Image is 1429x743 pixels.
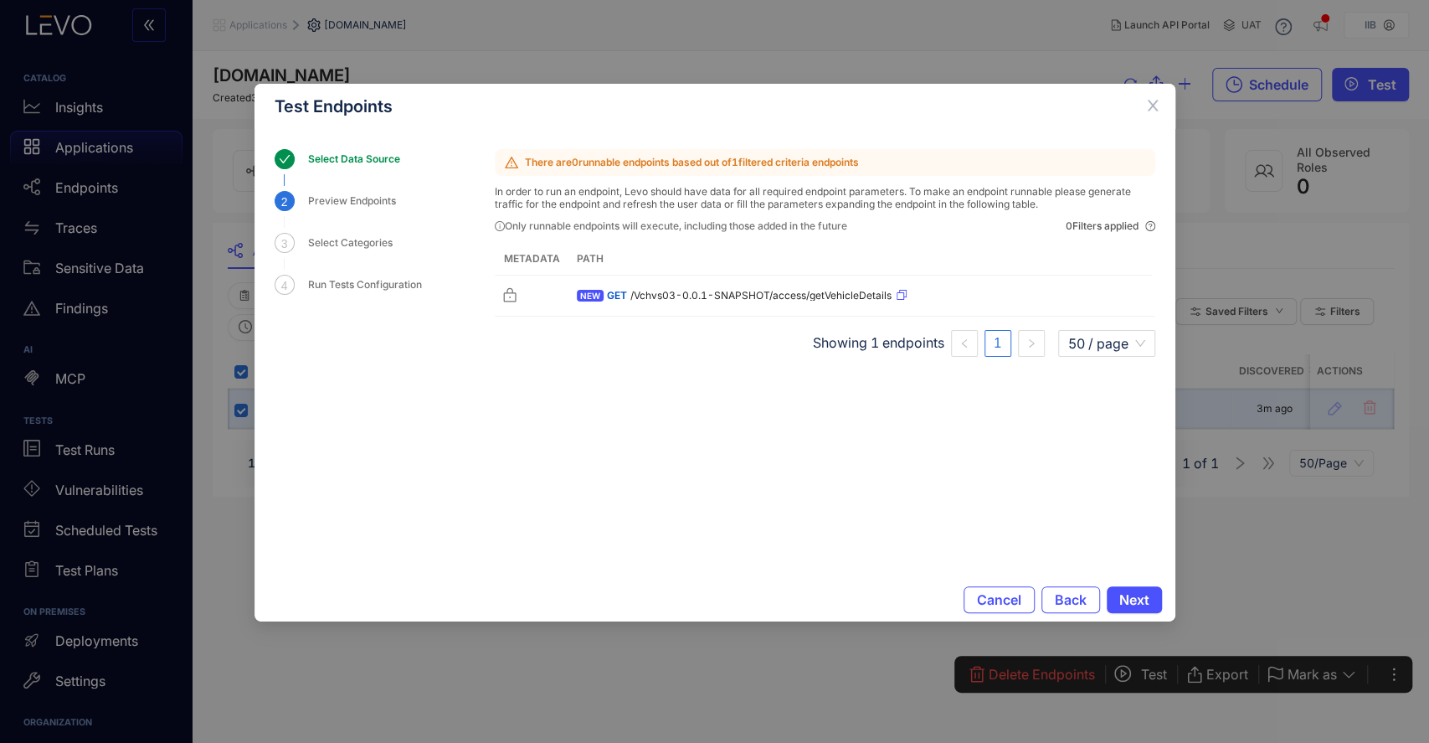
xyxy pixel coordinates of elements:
span: 50 / page [1068,331,1145,356]
div: 3Select Categories [275,233,495,273]
div: 2Preview Endpoints [275,191,495,231]
span: right [1026,338,1036,348]
div: 4Run Tests Configuration [275,275,495,315]
div: Test Endpoints [275,97,1155,116]
div: Select Categories [308,233,403,253]
button: right [1018,330,1045,357]
p: There are 0 runnable endpoints based out of 1 filtered criteria endpoints [495,149,1155,176]
li: Showing 1 endpoints [813,330,944,357]
div: Select Data Source [308,149,410,169]
span: Cancel [977,592,1021,607]
span: warning [505,156,518,169]
div: Run Tests Configuration [308,275,432,295]
button: Back [1041,586,1100,613]
span: left [959,338,969,348]
div: Select Data Source [275,149,495,189]
p: In order to run an endpoint, Levo should have data for all required endpoint parameters. To make ... [495,186,1155,210]
button: Close [1130,84,1175,129]
li: Next Page [1018,330,1045,357]
button: left [951,330,978,357]
th: metadata [495,243,570,276]
span: NEW [577,290,604,302]
div: Only runnable endpoints will execute, including those added in the future [495,220,847,233]
li: Previous Page [951,330,978,357]
div: Preview Endpoints [308,191,406,211]
span: close [1145,98,1160,113]
div: Page Size [1058,330,1155,357]
span: GET [607,289,627,302]
button: Cancel [964,586,1035,613]
span: Next [1119,592,1149,607]
span: /Vchvs03-0.0.1-SNAPSHOT/access/getVehicleDetails [630,290,892,302]
span: 3 [281,237,288,250]
div: 0 Filters applied [1066,220,1155,233]
th: Path [570,243,1152,276]
span: question-circle [1145,221,1155,231]
button: Next [1107,586,1162,613]
span: 4 [281,279,288,292]
span: info-circle [495,221,505,231]
span: 2 [281,195,288,209]
span: check [279,153,290,165]
span: Back [1055,592,1087,607]
li: 1 [984,330,1011,357]
a: 1 [985,331,1010,356]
